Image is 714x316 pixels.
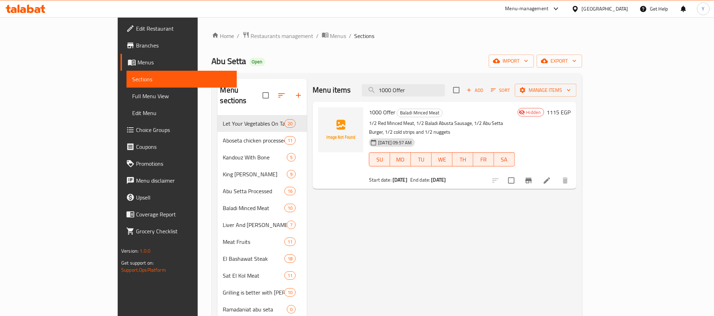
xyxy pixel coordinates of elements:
a: Coverage Report [121,206,237,223]
a: Choice Groups [121,121,237,138]
a: Grocery Checklist [121,223,237,240]
button: export [537,55,582,68]
span: Abu Setta [212,53,246,69]
div: Abu Setta Processed16 [217,183,307,200]
li: / [316,32,319,40]
span: MO [393,154,408,165]
p: 1/2 Red Minced Meat, 1/2 Baladi Abusta Sausage, 1/2 Abu Setta Burger, 1/2 cold strips and 1/2 nug... [369,119,515,137]
b: [DATE] [431,175,446,184]
div: Sat El Kol Meat11 [217,267,307,284]
div: items [287,170,296,178]
div: Grilling is better with [PERSON_NAME]10 [217,284,307,301]
div: Kandouz With Bone5 [217,149,307,166]
div: items [287,153,296,162]
span: 10 [285,205,295,211]
span: 5 [287,154,295,161]
span: Choice Groups [136,126,231,134]
button: TH [453,152,473,166]
a: Menu disclaimer [121,172,237,189]
a: Edit menu item [543,176,551,185]
span: 11 [285,137,295,144]
span: Sort items [486,85,515,96]
div: Let Your Vegetables On Talabat And Your Meat On Abu Setta [223,119,284,128]
span: Upsell [136,193,231,202]
div: King Lamb [223,170,287,178]
span: 20 [285,120,295,127]
button: WE [432,152,453,166]
div: Aboseta chicken processed11 [217,132,307,149]
div: items [284,187,296,195]
a: Coupons [121,138,237,155]
span: SU [372,154,387,165]
a: Full Menu View [127,88,237,105]
div: Let Your Vegetables On Talabat And Your Meat On Abu Setta20 [217,115,307,132]
span: Promotions [136,159,231,168]
span: 1000 Offer [369,107,395,118]
span: Meat Fruits [223,238,284,246]
a: Menus [322,31,346,40]
span: El Bashawat Steak [223,254,284,263]
span: King [PERSON_NAME] [223,170,287,178]
span: Sat El Kol Meat [223,271,284,280]
button: Add section [290,87,307,104]
span: 11 [285,239,295,245]
img: 1000 Offer [318,107,363,152]
span: Full Menu View [132,92,231,100]
h2: Menu sections [220,85,263,106]
h6: 1115 EGP [547,107,571,117]
button: Sort [489,85,512,96]
nav: breadcrumb [212,31,582,40]
a: Promotions [121,155,237,172]
span: Menus [137,58,231,67]
div: items [284,254,296,263]
span: Grocery Checklist [136,227,231,235]
span: Y [702,5,705,13]
button: Add [464,85,486,96]
div: Ramadaniat abu seta [223,305,287,314]
div: Kandouz With Bone [223,153,287,162]
div: items [284,136,296,145]
span: export [542,57,577,65]
span: 11 [285,272,295,279]
div: items [284,271,296,280]
div: Menu-management [505,5,549,13]
span: TH [455,154,470,165]
span: Menu disclaimer [136,176,231,185]
h2: Menu items [313,85,351,95]
div: Aboseta chicken processed [223,136,284,145]
div: items [287,221,296,229]
span: Sections [355,32,375,40]
a: Branches [121,37,237,54]
button: delete [557,172,574,189]
a: Restaurants management [242,31,314,40]
div: Open [249,58,265,66]
div: Liver And Akkawi [223,221,287,229]
button: FR [473,152,494,166]
span: Hidden [524,109,544,116]
div: items [284,288,296,297]
span: Manage items [521,86,571,95]
button: MO [390,152,411,166]
span: Sort sections [273,87,290,104]
span: SA [497,154,512,165]
div: items [287,305,296,314]
div: Liver And [PERSON_NAME]7 [217,216,307,233]
span: Baladi Minced Meat [223,204,284,212]
span: Coverage Report [136,210,231,219]
span: Open [249,59,265,65]
span: Add [466,86,485,94]
div: Abu Setta Processed [223,187,284,195]
span: Sort [491,86,510,94]
span: Sections [132,75,231,83]
span: TU [414,154,429,165]
b: [DATE] [393,175,407,184]
span: 18 [285,255,295,262]
div: items [284,238,296,246]
div: El Bashawat Steak18 [217,250,307,267]
span: import [494,57,528,65]
div: Grilling is better with Abu Sitta [223,288,284,297]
